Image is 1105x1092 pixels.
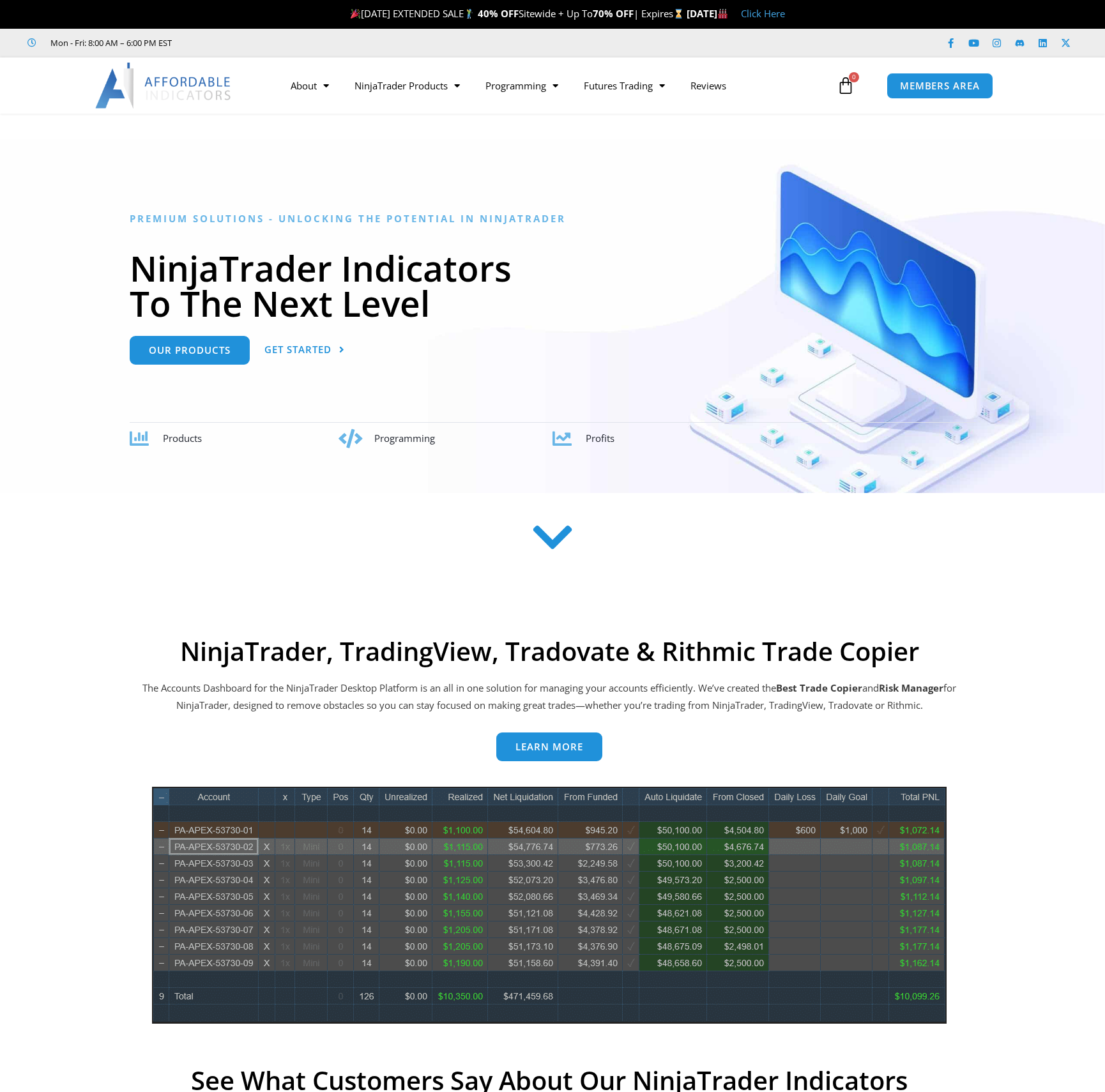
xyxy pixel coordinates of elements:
span: MEMBERS AREA [900,81,980,91]
span: Programming [374,432,435,444]
a: About [278,71,342,100]
img: 🏭 [718,9,728,19]
span: [DATE] EXTENDED SALE Sitewide + Up To | Expires [347,7,686,20]
span: Products [163,432,202,444]
span: Profits [586,432,614,444]
img: ⌛ [674,9,683,19]
a: Get Started [264,336,345,365]
strong: [DATE] [687,7,728,20]
img: 🎉 [351,9,360,19]
a: Learn more [496,732,602,761]
img: 🏌️‍♂️ [464,9,474,19]
nav: Menu [278,71,834,100]
span: Mon - Fri: 8:00 AM – 6:00 PM EST [47,35,172,50]
a: MEMBERS AREA [887,73,993,99]
strong: 70% OFF [593,7,634,20]
a: NinjaTrader Products [342,71,473,100]
a: Futures Trading [571,71,678,100]
p: The Accounts Dashboard for the NinjaTrader Desktop Platform is an all in one solution for managin... [141,679,958,715]
a: Our Products [130,336,250,365]
strong: Risk Manager [879,681,943,694]
h1: NinjaTrader Indicators To The Next Level [130,250,976,321]
span: 0 [849,72,859,82]
a: 0 [818,67,874,104]
h2: NinjaTrader, TradingView, Tradovate & Rithmic Trade Copier [141,636,958,667]
iframe: Customer reviews powered by Trustpilot [190,36,381,49]
span: Get Started [264,345,331,354]
strong: 40% OFF [478,7,519,20]
a: Click Here [741,7,785,20]
a: Programming [473,71,571,100]
img: wideview8 28 2 | Affordable Indicators – NinjaTrader [152,787,947,1024]
img: LogoAI | Affordable Indicators – NinjaTrader [95,63,232,109]
h6: Premium Solutions - Unlocking the Potential in NinjaTrader [130,213,976,225]
b: Best Trade Copier [776,681,862,694]
span: Learn more [515,742,583,752]
span: Our Products [149,345,231,355]
a: Reviews [678,71,739,100]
